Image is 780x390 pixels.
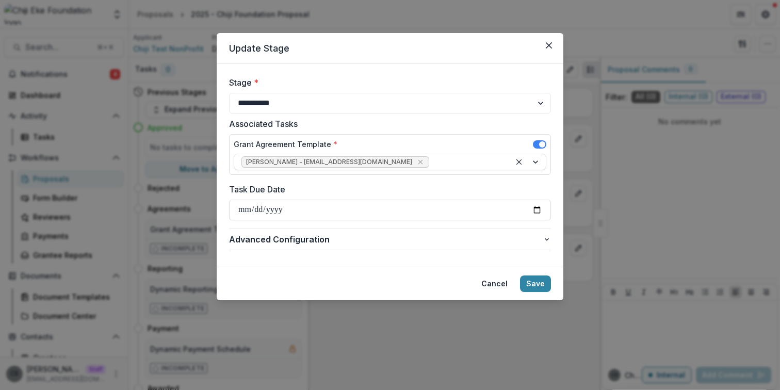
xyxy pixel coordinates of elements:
[415,157,426,167] div: Remove Chiji Eke - chiji@trytemelio.com
[229,233,543,246] span: Advanced Configuration
[229,183,545,196] label: Task Due Date
[520,275,551,292] button: Save
[246,158,412,166] span: [PERSON_NAME] - [EMAIL_ADDRESS][DOMAIN_NAME]
[217,33,563,64] header: Update Stage
[229,229,551,250] button: Advanced Configuration
[475,275,514,292] button: Cancel
[229,76,545,89] label: Stage
[229,118,545,130] label: Associated Tasks
[541,37,557,54] button: Close
[513,156,525,168] div: Clear selected options
[234,139,337,150] label: Grant Agreement Template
